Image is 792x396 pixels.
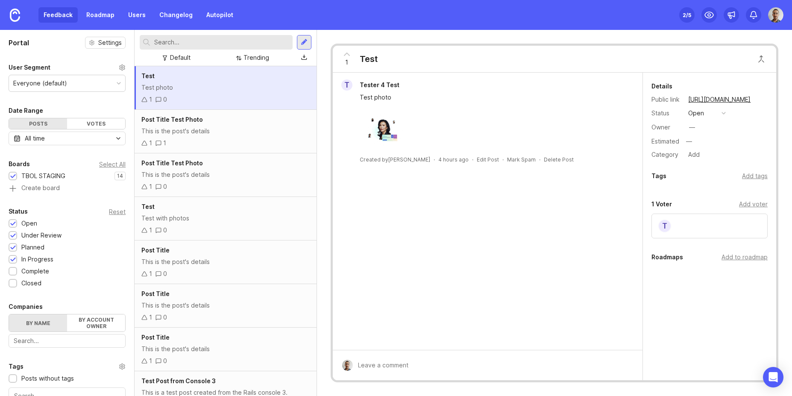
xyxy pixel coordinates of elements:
[141,83,309,92] div: Test photo
[9,314,67,331] label: By name
[141,116,203,123] span: Post Title Test Photo
[149,95,152,104] div: 1
[651,150,681,159] div: Category
[163,313,167,322] div: 0
[9,62,50,73] div: User Segment
[21,267,49,276] div: Complete
[25,134,45,143] div: All time
[21,171,65,181] div: TBOL STAGING
[149,182,152,191] div: 1
[651,252,683,262] div: Roadmaps
[688,109,704,118] div: open
[141,301,309,310] div: This is the post's details
[21,219,37,228] div: Open
[360,93,626,102] div: Test photo
[141,159,203,167] span: Post Title Test Photo
[141,203,155,210] span: Test
[123,7,151,23] a: Users
[141,246,170,254] span: Post Title
[651,138,679,144] div: Estimated
[85,37,126,49] button: Settings
[763,367,783,387] div: Open Intercom Messenger
[135,197,316,241] a: TestTest with photos10
[163,269,167,279] div: 0
[141,257,309,267] div: This is the post's details
[141,126,309,136] div: This is the post's details
[135,241,316,284] a: Post TitleThis is the post's details10
[651,81,672,91] div: Details
[768,7,783,23] button: Joao Gilberto
[679,7,695,23] button: 2/5
[438,156,469,163] a: 4 hours ago
[544,156,574,163] div: Delete Post
[163,226,167,235] div: 0
[686,149,702,160] div: Add
[111,135,125,142] svg: toggle icon
[9,361,23,372] div: Tags
[135,328,316,371] a: Post TitleThis is the post's details10
[163,182,167,191] div: 0
[434,156,435,163] div: ·
[10,9,20,22] img: Canny Home
[683,9,691,21] div: 2 /5
[135,110,316,153] a: Post Title Test PhotoThis is the post's details11
[9,38,29,48] h1: Portal
[14,336,120,346] input: Search...
[686,94,753,105] a: [URL][DOMAIN_NAME]
[651,171,666,181] div: Tags
[477,156,499,163] div: Edit Post
[9,159,30,169] div: Boards
[135,284,316,328] a: Post TitleThis is the post's details10
[360,53,378,65] div: Test
[141,170,309,179] div: This is the post's details
[21,243,44,252] div: Planned
[141,377,216,384] span: Test Post from Console 3
[201,7,238,23] a: Autopilot
[141,334,170,341] span: Post Title
[163,95,167,104] div: 0
[345,58,348,67] span: 1
[9,302,43,312] div: Companies
[9,118,67,129] div: Posts
[9,206,28,217] div: Status
[135,66,316,110] a: TestTest photo10
[141,344,309,354] div: This is the post's details
[117,173,123,179] p: 14
[507,156,536,163] button: Mark Spam
[154,38,289,47] input: Search...
[336,79,406,91] a: TTester 4 Test
[149,138,152,148] div: 1
[21,374,74,383] div: Posts without tags
[742,171,768,181] div: Add tags
[149,269,152,279] div: 1
[141,72,155,79] span: Test
[539,156,540,163] div: ·
[141,290,170,297] span: Post Title
[163,138,166,148] div: 1
[67,314,125,331] label: By account owner
[342,360,353,371] img: Joao Gilberto
[154,7,198,23] a: Changelog
[739,199,768,209] div: Add voter
[683,136,695,147] div: —
[681,149,702,160] a: Add
[149,226,152,235] div: 1
[67,118,125,129] div: Votes
[360,109,405,152] img: https://canny-assets.io/images/d9d7e45e6fd151c9c59ac05003b6cc81.png
[502,156,504,163] div: ·
[135,153,316,197] a: Post Title Test PhotoThis is the post's details10
[689,123,695,132] div: —
[163,356,167,366] div: 0
[360,156,430,163] div: Created by [PERSON_NAME]
[9,106,43,116] div: Date Range
[98,38,122,47] span: Settings
[99,162,126,167] div: Select All
[651,123,681,132] div: Owner
[722,252,768,262] div: Add to roadmap
[651,95,681,104] div: Public link
[243,53,269,62] div: Trending
[21,255,53,264] div: In Progress
[170,53,191,62] div: Default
